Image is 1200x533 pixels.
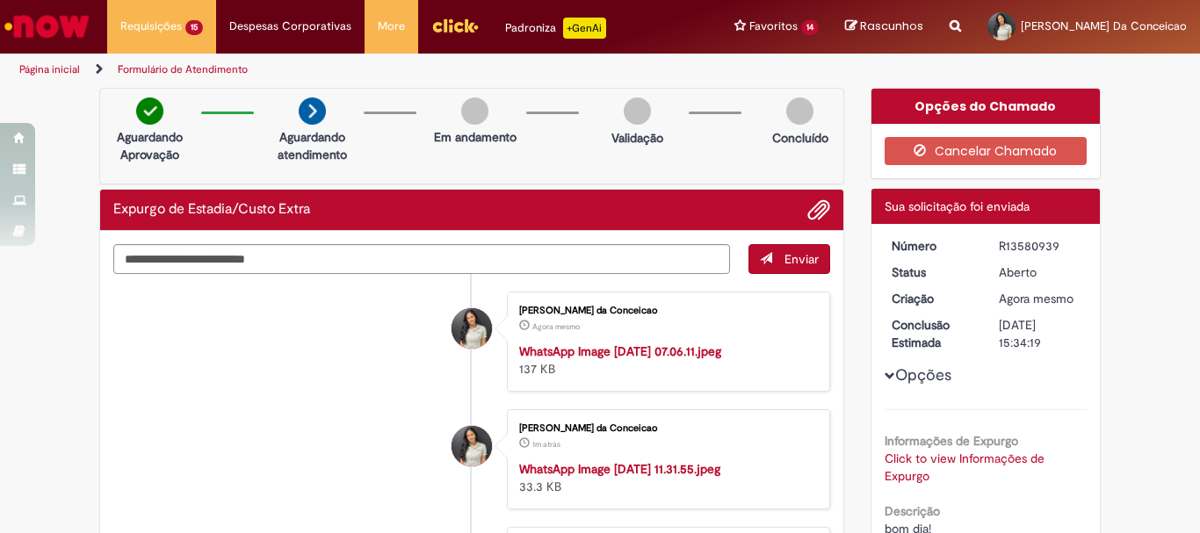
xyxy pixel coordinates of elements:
[519,460,812,495] div: 33.3 KB
[999,263,1081,281] div: Aberto
[878,316,987,351] dt: Conclusão Estimada
[878,290,987,307] dt: Criação
[801,20,819,35] span: 14
[299,97,326,125] img: arrow-next.png
[772,129,828,147] p: Concluído
[885,198,1030,214] span: Sua solicitação foi enviada
[999,290,1081,307] div: 30/09/2025 11:34:15
[519,343,721,359] a: WhatsApp Image [DATE] 07.06.11.jpeg
[999,316,1081,351] div: [DATE] 15:34:19
[845,18,923,35] a: Rascunhos
[519,423,812,434] div: [PERSON_NAME] da Conceicao
[118,62,248,76] a: Formulário de Atendimento
[807,198,830,221] button: Adicionar anexos
[270,128,355,163] p: Aguardando atendimento
[749,18,798,35] span: Favoritos
[563,18,606,39] p: +GenAi
[19,62,80,76] a: Página inicial
[860,18,923,34] span: Rascunhos
[999,237,1081,255] div: R13580939
[13,54,787,86] ul: Trilhas de página
[107,128,192,163] p: Aguardando Aprovação
[611,129,663,147] p: Validação
[532,439,560,450] time: 30/09/2025 11:34:02
[519,342,812,378] div: 137 KB
[871,89,1101,124] div: Opções do Chamado
[378,18,405,35] span: More
[229,18,351,35] span: Despesas Corporativas
[519,461,720,477] a: WhatsApp Image [DATE] 11.31.55.jpeg
[452,426,492,466] div: Fernanda Nascimento da Conceicao
[461,97,488,125] img: img-circle-grey.png
[885,450,1045,484] a: Click to view Informações de Expurgo
[532,439,560,450] span: 1m atrás
[878,263,987,281] dt: Status
[878,237,987,255] dt: Número
[452,308,492,349] div: Fernanda Nascimento da Conceicao
[624,97,651,125] img: img-circle-grey.png
[113,244,730,274] textarea: Digite sua mensagem aqui...
[113,202,310,218] h2: Expurgo de Estadia/Custo Extra Histórico de tíquete
[434,128,517,146] p: Em andamento
[185,20,203,35] span: 15
[532,321,580,332] time: 30/09/2025 11:34:30
[786,97,813,125] img: img-circle-grey.png
[885,433,1018,449] b: Informações de Expurgo
[505,18,606,39] div: Padroniza
[532,321,580,332] span: Agora mesmo
[519,306,812,316] div: [PERSON_NAME] da Conceicao
[885,503,940,519] b: Descrição
[748,244,830,274] button: Enviar
[1021,18,1187,33] span: [PERSON_NAME] Da Conceicao
[999,291,1073,306] time: 30/09/2025 11:34:15
[885,137,1088,165] button: Cancelar Chamado
[120,18,182,35] span: Requisições
[999,291,1073,306] span: Agora mesmo
[784,251,819,267] span: Enviar
[136,97,163,125] img: check-circle-green.png
[2,9,92,44] img: ServiceNow
[431,12,479,39] img: click_logo_yellow_360x200.png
